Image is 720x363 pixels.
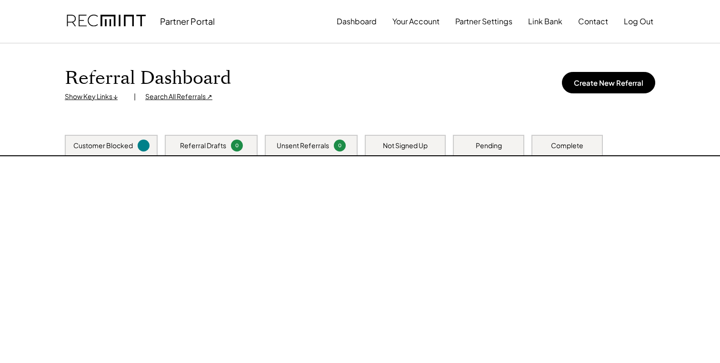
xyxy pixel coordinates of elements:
[160,16,215,27] div: Partner Portal
[73,141,133,151] div: Customer Blocked
[624,12,653,31] button: Log Out
[528,12,562,31] button: Link Bank
[551,141,583,151] div: Complete
[383,141,428,151] div: Not Signed Up
[392,12,440,31] button: Your Account
[134,92,136,101] div: |
[65,92,124,101] div: Show Key Links ↓
[277,141,329,151] div: Unsent Referrals
[145,92,212,101] div: Search All Referrals ↗
[578,12,608,31] button: Contact
[455,12,512,31] button: Partner Settings
[67,5,146,38] img: recmint-logotype%403x.png
[337,12,377,31] button: Dashboard
[335,142,344,149] div: 0
[562,72,655,93] button: Create New Referral
[232,142,241,149] div: 0
[476,141,502,151] div: Pending
[180,141,226,151] div: Referral Drafts
[65,67,231,90] h1: Referral Dashboard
